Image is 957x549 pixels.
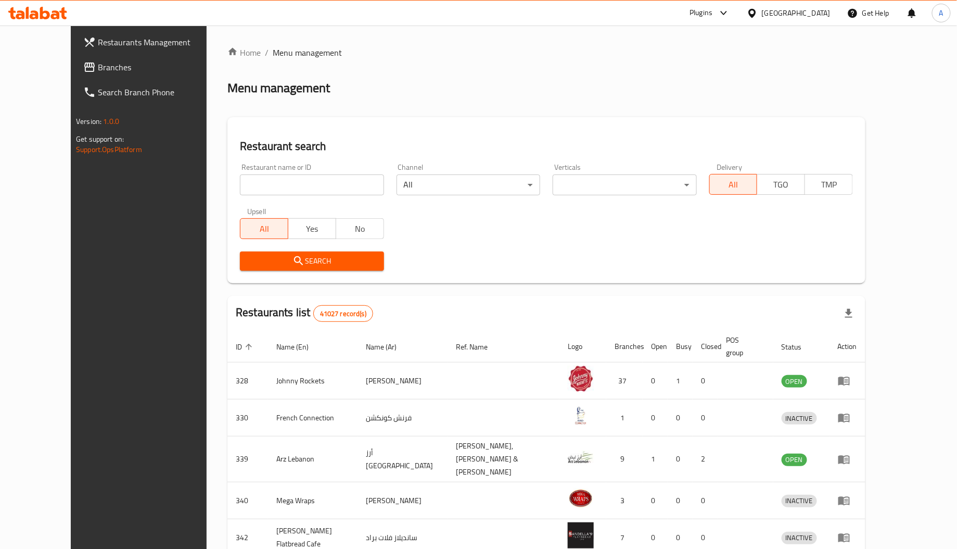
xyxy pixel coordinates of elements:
button: Yes [288,218,336,239]
td: 0 [693,482,718,519]
td: 340 [227,482,268,519]
img: Arz Lebanon [568,444,594,470]
div: OPEN [782,454,807,466]
span: 1.0.0 [103,115,119,128]
td: [PERSON_NAME],[PERSON_NAME] & [PERSON_NAME] [448,436,560,482]
td: 0 [643,400,668,436]
a: Branches [75,55,231,80]
div: ​ [553,174,696,195]
td: [PERSON_NAME] [358,482,448,519]
td: 1 [668,363,693,400]
div: Total records count [313,305,373,322]
th: Busy [668,331,693,363]
td: Arz Lebanon [268,436,358,482]
div: Menu [838,375,857,387]
div: Menu [838,531,857,544]
span: Search [248,255,375,268]
input: Search for restaurant name or ID.. [240,174,384,195]
span: TMP [809,177,849,192]
span: 41027 record(s) [314,309,373,319]
button: Search [240,252,384,271]
td: 0 [693,363,718,400]
div: Menu [838,494,857,507]
span: Version: [76,115,101,128]
img: Sandella's Flatbread Cafe [568,522,594,548]
td: أرز [GEOGRAPHIC_DATA] [358,436,448,482]
a: Search Branch Phone [75,80,231,105]
th: Action [830,331,865,363]
img: Johnny Rockets [568,366,594,392]
td: Johnny Rockets [268,363,358,400]
button: TMP [805,174,853,195]
td: French Connection [268,400,358,436]
td: 1 [643,436,668,482]
span: Yes [292,221,332,236]
span: TGO [761,177,801,192]
span: Ref. Name [456,341,502,353]
div: Export file [836,301,861,326]
td: 0 [693,400,718,436]
a: Home [227,46,261,59]
span: OPEN [782,454,807,466]
td: 9 [606,436,643,482]
label: Delivery [717,164,743,171]
td: Mega Wraps [268,482,358,519]
div: Plugins [690,7,712,19]
span: Get support on: [76,132,124,146]
span: INACTIVE [782,495,817,507]
div: [GEOGRAPHIC_DATA] [762,7,831,19]
td: فرنش كونكشن [358,400,448,436]
th: Open [643,331,668,363]
div: All [397,174,540,195]
nav: breadcrumb [227,46,865,59]
div: Menu [838,453,857,466]
button: All [240,218,288,239]
td: 0 [668,436,693,482]
td: 328 [227,363,268,400]
span: All [245,221,284,236]
button: All [709,174,758,195]
td: 37 [606,363,643,400]
h2: Restaurants list [236,305,373,322]
span: Search Branch Phone [98,86,222,98]
span: Restaurants Management [98,36,222,48]
h2: Menu management [227,80,330,96]
button: TGO [757,174,805,195]
span: Branches [98,61,222,73]
button: No [336,218,384,239]
span: No [340,221,380,236]
span: Status [782,341,815,353]
a: Support.OpsPlatform [76,143,142,156]
th: Branches [606,331,643,363]
h2: Restaurant search [240,139,853,154]
td: 1 [606,400,643,436]
label: Upsell [247,208,266,215]
th: Closed [693,331,718,363]
span: Name (Ar) [366,341,410,353]
span: INACTIVE [782,532,817,544]
a: Restaurants Management [75,30,231,55]
td: 0 [643,363,668,400]
span: A [939,7,943,19]
span: ID [236,341,256,353]
span: Name (En) [276,341,322,353]
li: / [265,46,269,59]
td: 0 [643,482,668,519]
span: INACTIVE [782,413,817,425]
td: 330 [227,400,268,436]
span: Menu management [273,46,342,59]
td: 3 [606,482,643,519]
td: [PERSON_NAME] [358,363,448,400]
img: French Connection [568,403,594,429]
td: 0 [668,482,693,519]
div: Menu [838,411,857,424]
img: Mega Wraps [568,485,594,511]
span: OPEN [782,376,807,388]
td: 0 [668,400,693,436]
td: 2 [693,436,718,482]
span: All [714,177,754,192]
